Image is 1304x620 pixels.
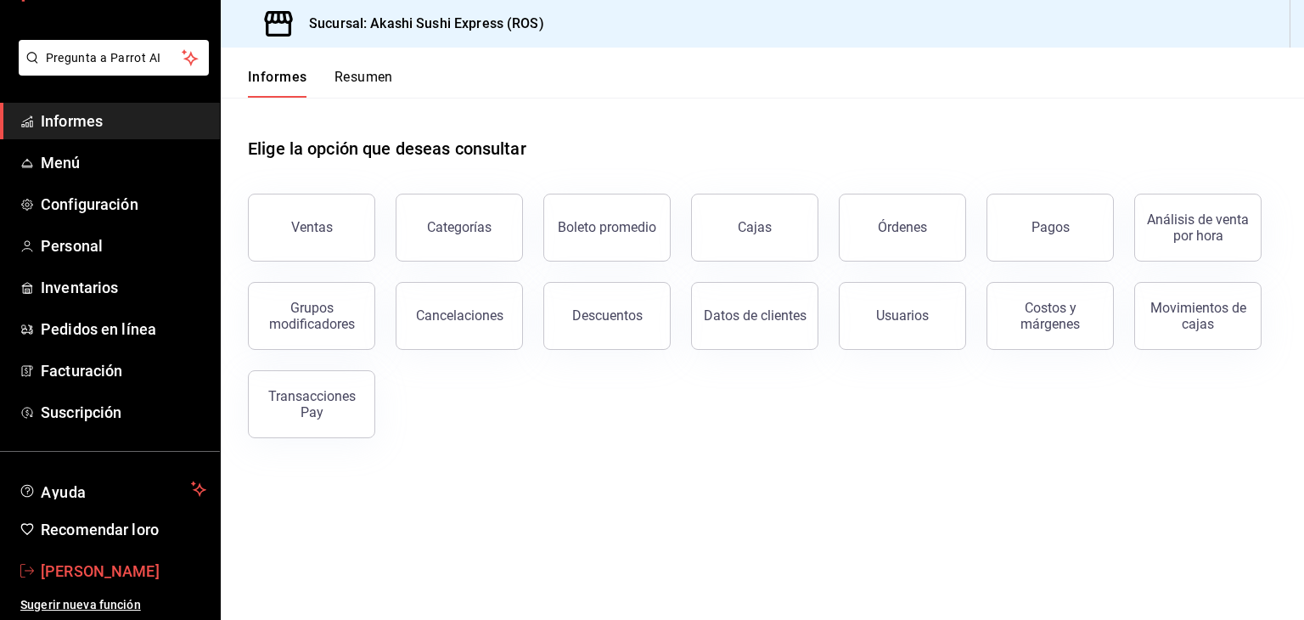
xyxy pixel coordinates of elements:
[1147,211,1249,244] font: Análisis de venta por hora
[248,69,307,85] font: Informes
[41,403,121,421] font: Suscripción
[1134,282,1262,350] button: Movimientos de cajas
[12,61,209,79] a: Pregunta a Parrot AI
[41,279,118,296] font: Inventarios
[1134,194,1262,262] button: Análisis de venta por hora
[269,300,355,332] font: Grupos modificadores
[20,598,141,612] font: Sugerir nueva función
[427,219,492,235] font: Categorías
[986,194,1114,262] button: Pagos
[248,370,375,438] button: Transacciones Pay
[268,388,356,420] font: Transacciones Pay
[1020,300,1080,332] font: Costos y márgenes
[704,307,807,324] font: Datos de clientes
[558,219,656,235] font: Boleto promedio
[41,112,103,130] font: Informes
[543,282,671,350] button: Descuentos
[986,282,1114,350] button: Costos y márgenes
[248,282,375,350] button: Grupos modificadores
[248,68,393,98] div: pestañas de navegación
[41,362,122,380] font: Facturación
[19,40,209,76] button: Pregunta a Parrot AI
[41,320,156,338] font: Pedidos en línea
[738,219,772,235] font: Cajas
[41,195,138,213] font: Configuración
[248,138,526,159] font: Elige la opción que deseas consultar
[876,307,929,324] font: Usuarios
[878,219,927,235] font: Órdenes
[291,219,333,235] font: Ventas
[1031,219,1070,235] font: Pagos
[41,154,81,172] font: Menú
[41,483,87,501] font: Ayuda
[41,237,103,255] font: Personal
[572,307,643,324] font: Descuentos
[416,307,503,324] font: Cancelaciones
[334,69,393,85] font: Resumen
[1150,300,1246,332] font: Movimientos de cajas
[309,15,544,31] font: Sucursal: Akashi Sushi Express (ROS)
[248,194,375,262] button: Ventas
[839,194,966,262] button: Órdenes
[396,282,523,350] button: Cancelaciones
[46,51,161,65] font: Pregunta a Parrot AI
[839,282,966,350] button: Usuarios
[691,194,818,262] button: Cajas
[543,194,671,262] button: Boleto promedio
[41,562,160,580] font: [PERSON_NAME]
[41,521,159,538] font: Recomendar loro
[691,282,818,350] button: Datos de clientes
[396,194,523,262] button: Categorías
